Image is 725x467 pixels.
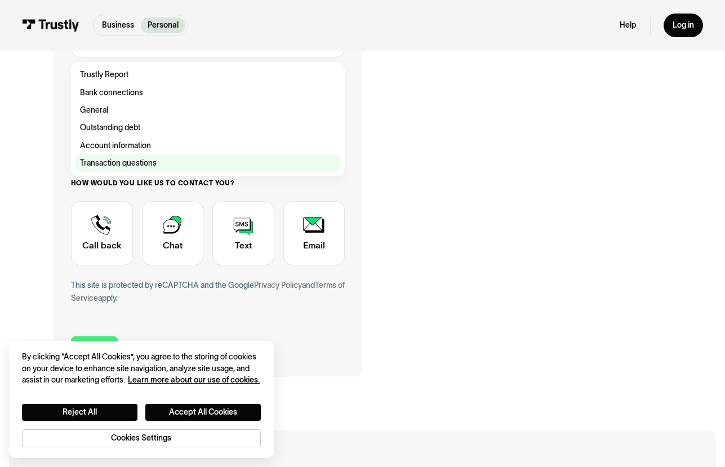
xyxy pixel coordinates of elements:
div: Log in [673,20,694,30]
a: Privacy Policy [254,281,302,290]
nav: Select subject [71,57,345,176]
button: Cookies Settings [22,429,260,447]
a: More information about your privacy, opens in a new tab [128,376,260,384]
span: General [80,104,108,117]
a: Personal [141,17,185,33]
div: Privacy [22,352,260,447]
img: Trustly Logo [22,19,79,32]
button: Reject All [22,404,137,420]
a: Help [620,20,637,30]
span: Account information [80,139,151,153]
div: This site is protected by reCAPTCHA and the Google and apply. [71,279,345,305]
div: By clicking “Accept All Cookies”, you agree to the storing of cookies on your device to enhance s... [22,352,260,386]
a: Log in [664,14,702,37]
p: Personal [148,20,179,32]
span: Outstanding debt [80,121,140,135]
input: Submit [71,336,118,359]
label: How would you like us to contact you? [71,179,345,188]
div: Cookie banner [9,341,274,459]
a: Business [96,17,141,33]
button: Accept All Cookies [145,404,261,420]
span: Transaction questions [80,157,157,170]
span: Trustly Report [80,68,128,82]
span: Bank connections [80,86,143,100]
p: Business [102,20,134,32]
